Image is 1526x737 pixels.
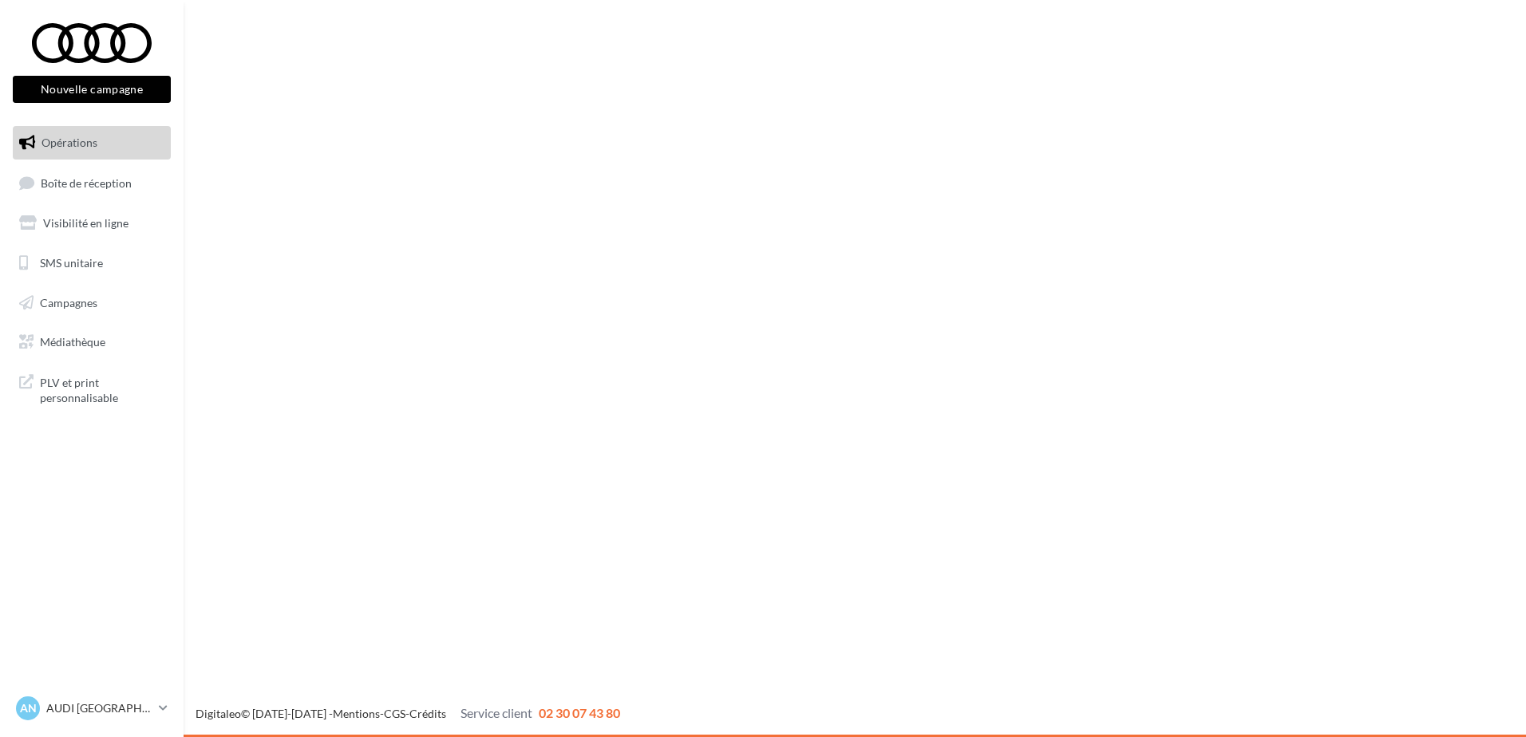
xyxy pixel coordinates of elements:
span: Service client [461,705,532,720]
span: SMS unitaire [40,256,103,270]
p: AUDI [GEOGRAPHIC_DATA] [46,700,152,716]
a: PLV et print personnalisable [10,365,174,412]
span: Campagnes [40,295,97,309]
a: Opérations [10,126,174,160]
span: Médiathèque [40,335,105,349]
a: Crédits [409,707,446,720]
a: Médiathèque [10,325,174,359]
a: Digitaleo [196,707,241,720]
a: SMS unitaire [10,246,174,280]
a: AN AUDI [GEOGRAPHIC_DATA] [13,693,171,723]
button: Nouvelle campagne [13,76,171,103]
span: AN [20,700,37,716]
a: Mentions [333,707,380,720]
span: Visibilité en ligne [43,216,128,230]
span: 02 30 07 43 80 [539,705,620,720]
span: © [DATE]-[DATE] - - - [196,707,620,720]
a: Campagnes [10,286,174,320]
a: Visibilité en ligne [10,207,174,240]
a: Boîte de réception [10,166,174,200]
a: CGS [384,707,405,720]
span: Opérations [42,136,97,149]
span: PLV et print personnalisable [40,372,164,406]
span: Boîte de réception [41,175,132,189]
